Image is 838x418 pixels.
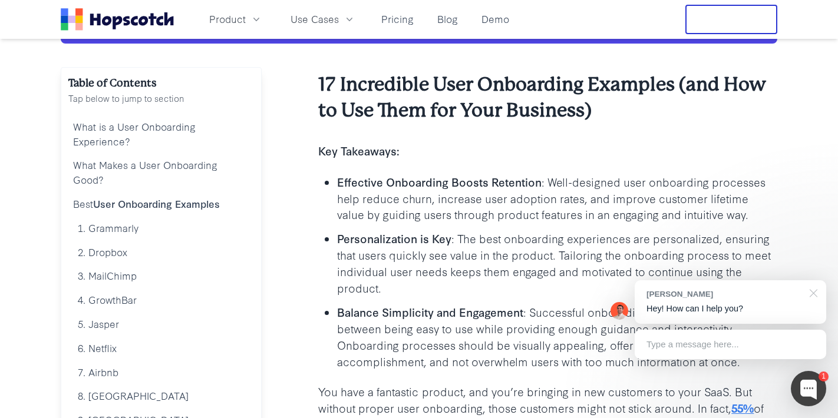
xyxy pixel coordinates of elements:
span: Product [209,12,246,26]
a: 2. Dropbox [68,240,254,264]
div: Type a message here... [635,330,826,359]
a: What is a User Onboarding Experience? [68,115,254,154]
b: Key Takeaways: [318,142,400,158]
a: 4. GrowthBar [68,288,254,312]
img: Mark Spera [611,302,628,320]
span: Use Cases [291,12,339,26]
a: 5. Jasper [68,312,254,336]
a: Pricing [377,9,418,29]
div: 1 [819,371,829,381]
b: User Onboarding Examples [93,197,220,210]
button: Product [202,9,269,29]
p: Tap below to jump to section [68,91,254,105]
b: Balance Simplicity and Engagement [337,304,523,320]
h2: 17 Incredible User Onboarding Examples (and How to Use Them for Your Business) [318,72,777,124]
a: 6. Netflix [68,336,254,360]
p: : The best onboarding experiences are personalized, ensuring that users quickly see value in the ... [337,230,777,296]
a: 55% [731,400,754,416]
p: : Successful onboarding strikes a balance between being easy to use while providing enough guidan... [337,304,777,370]
a: What Makes a User Onboarding Good? [68,153,254,192]
div: [PERSON_NAME] [646,288,803,300]
p: Hey! How can I help you? [646,303,814,315]
p: : Well-designed user onboarding processes help reduce churn, increase user adoption rates, and im... [337,174,777,223]
a: 7. Airbnb [68,360,254,384]
a: 1. Grammarly [68,216,254,240]
b: Personalization is Key [337,230,451,246]
a: Demo [477,9,514,29]
a: Home [61,8,174,31]
h2: Table of Contents [68,75,254,91]
a: 8. [GEOGRAPHIC_DATA] [68,384,254,408]
a: BestUser Onboarding Examples [68,192,254,216]
button: Free Trial [685,5,777,34]
a: 3. MailChimp [68,264,254,288]
b: Effective Onboarding Boosts Retention [337,174,542,190]
a: Blog [433,9,463,29]
button: Use Cases [283,9,362,29]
